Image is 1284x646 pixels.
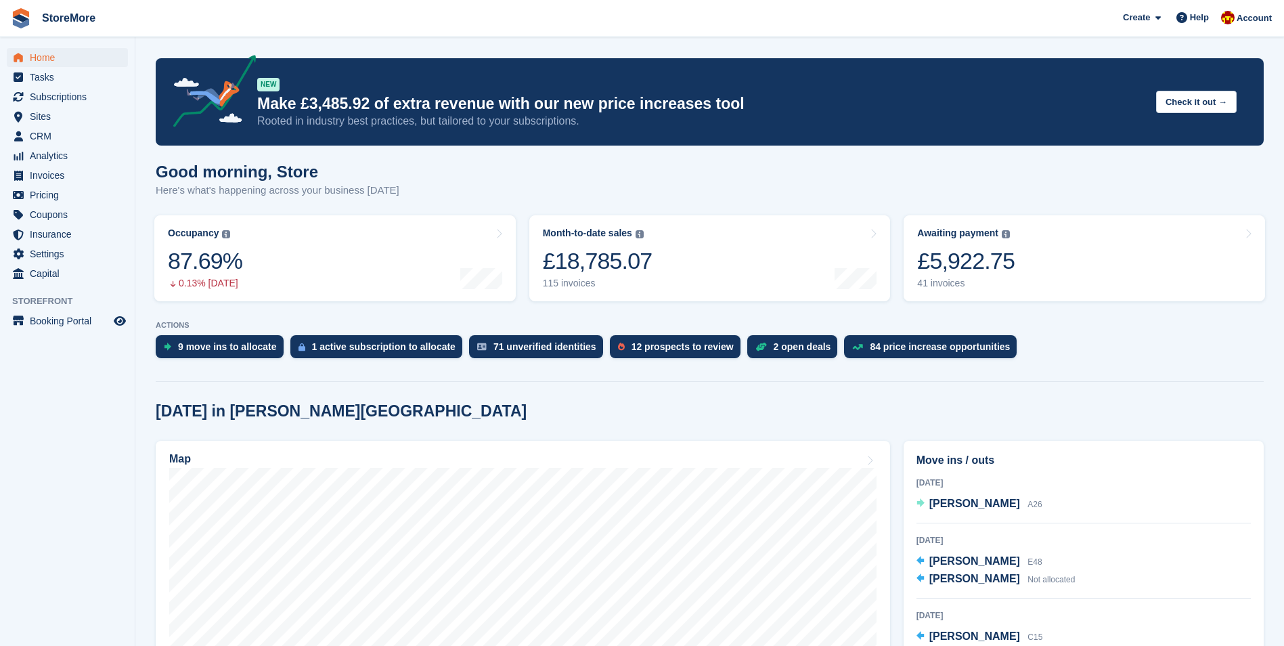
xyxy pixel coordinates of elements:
a: menu [7,68,128,87]
div: [DATE] [916,477,1251,489]
a: menu [7,87,128,106]
div: 2 open deals [774,341,831,352]
span: Booking Portal [30,311,111,330]
img: deal-1b604bf984904fb50ccaf53a9ad4b4a5d6e5aea283cecdc64d6e3604feb123c2.svg [755,342,767,351]
span: Create [1123,11,1150,24]
a: StoreMore [37,7,101,29]
a: menu [7,186,128,204]
span: [PERSON_NAME] [929,555,1020,567]
a: menu [7,225,128,244]
a: Month-to-date sales £18,785.07 115 invoices [529,215,891,301]
span: Capital [30,264,111,283]
span: Analytics [30,146,111,165]
a: menu [7,244,128,263]
span: Storefront [12,295,135,308]
img: Store More Team [1221,11,1235,24]
span: [PERSON_NAME] [929,630,1020,642]
span: CRM [30,127,111,146]
div: 0.13% [DATE] [168,278,242,289]
span: Sites [30,107,111,126]
h2: Map [169,453,191,465]
div: Month-to-date sales [543,228,632,239]
a: menu [7,311,128,330]
img: stora-icon-8386f47178a22dfd0bd8f6a31ec36ba5ce8667c1dd55bd0f319d3a0aa187defe.svg [11,8,31,28]
p: Rooted in industry best practices, but tailored to your subscriptions. [257,114,1145,129]
h2: [DATE] in [PERSON_NAME][GEOGRAPHIC_DATA] [156,402,527,421]
a: 2 open deals [747,335,845,365]
a: 12 prospects to review [610,335,747,365]
img: price_increase_opportunities-93ffe204e8149a01c8c9dc8f82e8f89637d9d84a8eef4429ea346261dce0b2c0.svg [852,344,863,350]
p: ACTIONS [156,321,1264,330]
h1: Good morning, Store [156,163,399,181]
p: Here's what's happening across your business [DATE] [156,183,399,198]
img: icon-info-grey-7440780725fd019a000dd9b08b2336e03edf1995a4989e88bcd33f0948082b44.svg [1002,230,1010,238]
a: 1 active subscription to allocate [290,335,469,365]
img: icon-info-grey-7440780725fd019a000dd9b08b2336e03edf1995a4989e88bcd33f0948082b44.svg [222,230,230,238]
button: Check it out → [1156,91,1237,113]
a: 9 move ins to allocate [156,335,290,365]
div: 1 active subscription to allocate [312,341,456,352]
a: menu [7,146,128,165]
span: [PERSON_NAME] [929,498,1020,509]
span: Pricing [30,186,111,204]
span: Settings [30,244,111,263]
a: menu [7,107,128,126]
div: 71 unverified identities [493,341,596,352]
a: menu [7,205,128,224]
img: price-adjustments-announcement-icon-8257ccfd72463d97f412b2fc003d46551f7dbcb40ab6d574587a9cd5c0d94... [162,55,257,132]
img: move_ins_to_allocate_icon-fdf77a2bb77ea45bf5b3d319d69a93e2d87916cf1d5bf7949dd705db3b84f3ca.svg [164,343,171,351]
span: Home [30,48,111,67]
img: verify_identity-adf6edd0f0f0b5bbfe63781bf79b02c33cf7c696d77639b501bdc392416b5a36.svg [477,343,487,351]
div: £5,922.75 [917,247,1015,275]
div: Occupancy [168,228,219,239]
span: Coupons [30,205,111,224]
a: menu [7,48,128,67]
div: 84 price increase opportunities [870,341,1010,352]
span: Insurance [30,225,111,244]
a: [PERSON_NAME] E48 [916,553,1042,571]
img: prospect-51fa495bee0391a8d652442698ab0144808aea92771e9ea1ae160a38d050c398.svg [618,343,625,351]
span: C15 [1027,632,1042,642]
a: Awaiting payment £5,922.75 41 invoices [904,215,1265,301]
span: A26 [1027,500,1042,509]
a: 71 unverified identities [469,335,610,365]
div: 9 move ins to allocate [178,341,277,352]
span: Tasks [30,68,111,87]
a: [PERSON_NAME] Not allocated [916,571,1076,588]
a: Occupancy 87.69% 0.13% [DATE] [154,215,516,301]
span: Account [1237,12,1272,25]
span: Help [1190,11,1209,24]
a: menu [7,264,128,283]
div: 41 invoices [917,278,1015,289]
div: [DATE] [916,609,1251,622]
img: active_subscription_to_allocate_icon-d502201f5373d7db506a760aba3b589e785aa758c864c3986d89f69b8ff3... [298,343,305,351]
h2: Move ins / outs [916,452,1251,469]
div: NEW [257,78,280,91]
div: 115 invoices [543,278,652,289]
p: Make £3,485.92 of extra revenue with our new price increases tool [257,94,1145,114]
span: E48 [1027,557,1042,567]
span: Subscriptions [30,87,111,106]
div: 12 prospects to review [632,341,734,352]
span: Invoices [30,166,111,185]
div: [DATE] [916,534,1251,546]
span: Not allocated [1027,575,1075,584]
a: Preview store [112,313,128,329]
a: menu [7,166,128,185]
div: 87.69% [168,247,242,275]
div: £18,785.07 [543,247,652,275]
span: [PERSON_NAME] [929,573,1020,584]
a: menu [7,127,128,146]
a: [PERSON_NAME] A26 [916,496,1042,513]
a: 84 price increase opportunities [844,335,1023,365]
a: [PERSON_NAME] C15 [916,628,1043,646]
div: Awaiting payment [917,228,998,239]
img: icon-info-grey-7440780725fd019a000dd9b08b2336e03edf1995a4989e88bcd33f0948082b44.svg [636,230,644,238]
